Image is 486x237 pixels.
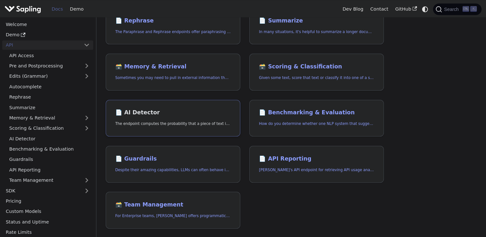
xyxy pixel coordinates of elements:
[115,29,231,35] p: The Paraphrase and Rephrase endpoints offer paraphrasing for particular styles.
[2,20,93,29] a: Welcome
[2,228,93,237] a: Rate Limits
[115,121,231,127] p: The endpoint computes the probability that a piece of text is AI-generated,
[80,186,93,195] button: Expand sidebar category 'SDK'
[4,4,41,14] img: Sapling.ai
[249,100,384,137] a: 📄️ Benchmarking & EvaluationHow do you determine whether one NLP system that suggests edits
[367,4,392,14] a: Contact
[442,7,463,12] span: Search
[2,207,93,216] a: Custom Models
[249,54,384,91] a: 🗃️ Scoring & ClassificationGiven some text, score that text or classify it into one of a set of p...
[259,75,374,81] p: Given some text, score that text or classify it into one of a set of pre-specified categories.
[115,63,231,70] h2: Memory & Retrieval
[6,134,93,143] a: AI Detector
[2,40,80,50] a: API
[2,186,80,195] a: SDK
[106,146,240,183] a: 📄️ GuardrailsDespite their amazing capabilities, LLMs can often behave in undesired
[259,109,374,116] h2: Benchmarking & Evaluation
[80,40,93,50] button: Collapse sidebar category 'API'
[106,54,240,91] a: 🗃️ Memory & RetrievalSometimes you may need to pull in external information that doesn't fit in t...
[259,167,374,173] p: Sapling's API endpoint for retrieving API usage analytics.
[2,217,93,226] a: Status and Uptime
[115,75,231,81] p: Sometimes you may need to pull in external information that doesn't fit in the context size of an...
[6,51,93,60] a: API Access
[115,155,231,162] h2: Guardrails
[6,124,93,133] a: Scoring & Classification
[259,121,374,127] p: How do you determine whether one NLP system that suggests edits
[106,100,240,137] a: 📄️ AI DetectorThe endpoint computes the probability that a piece of text is AI-generated,
[115,167,231,173] p: Despite their amazing capabilities, LLMs can often behave in undesired
[6,165,93,174] a: API Reporting
[6,113,93,123] a: Memory & Retrieval
[106,8,240,45] a: 📄️ RephraseThe Paraphrase and Rephrase endpoints offer paraphrasing for particular styles.
[259,29,374,35] p: In many situations, it's helpful to summarize a longer document into a shorter, more easily diges...
[249,146,384,183] a: 📄️ API Reporting[PERSON_NAME]'s API endpoint for retrieving API usage analytics.
[115,109,231,116] h2: AI Detector
[6,145,93,154] a: Benchmarking & Evaluation
[6,61,93,71] a: Pre and Postprocessing
[6,92,93,102] a: Rephrase
[339,4,367,14] a: Dev Blog
[48,4,66,14] a: Docs
[392,4,420,14] a: GitHub
[6,72,93,81] a: Edits (Grammar)
[6,103,93,112] a: Summarize
[2,30,93,39] a: Demo
[249,8,384,45] a: 📄️ SummarizeIn many situations, it's helpful to summarize a longer document into a shorter, more ...
[115,213,231,219] p: For Enterprise teams, Sapling offers programmatic team provisioning and management.
[6,176,93,185] a: Team Management
[259,63,374,70] h2: Scoring & Classification
[106,192,240,229] a: 🗃️ Team ManagementFor Enterprise teams, [PERSON_NAME] offers programmatic team provisioning and m...
[6,82,93,91] a: Autocomplete
[4,4,43,14] a: Sapling.ai
[115,17,231,24] h2: Rephrase
[433,4,481,15] button: Search (Ctrl+K)
[66,4,87,14] a: Demo
[259,17,374,24] h2: Summarize
[259,155,374,162] h2: API Reporting
[115,201,231,208] h2: Team Management
[420,4,430,14] button: Switch between dark and light mode (currently system mode)
[2,197,93,206] a: Pricing
[470,6,477,12] kbd: K
[6,155,93,164] a: Guardrails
